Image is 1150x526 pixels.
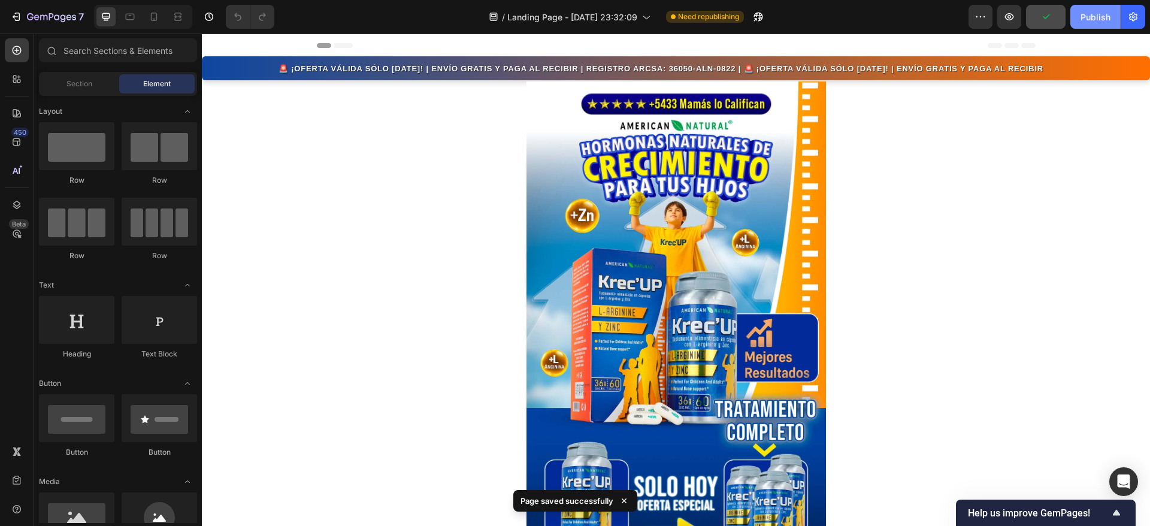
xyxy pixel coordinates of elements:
[39,106,62,117] span: Layout
[39,250,114,261] div: Row
[520,495,613,507] p: Page saved successfully
[39,476,60,487] span: Media
[178,276,197,295] span: Toggle open
[678,11,739,22] span: Need republishing
[39,447,114,458] div: Button
[122,447,197,458] div: Button
[502,11,505,23] span: /
[178,374,197,393] span: Toggle open
[1081,11,1110,23] div: Publish
[178,102,197,121] span: Toggle open
[39,349,114,359] div: Heading
[507,11,637,23] span: Landing Page - [DATE] 23:32:09
[39,38,197,62] input: Search Sections & Elements
[226,5,274,29] div: Undo/Redo
[39,175,114,186] div: Row
[968,506,1124,520] button: Show survey - Help us improve GemPages!
[9,219,29,229] div: Beta
[78,10,84,24] p: 7
[143,78,171,89] span: Element
[1109,467,1138,496] div: Open Intercom Messenger
[122,250,197,261] div: Row
[39,280,54,291] span: Text
[178,472,197,491] span: Toggle open
[122,349,197,359] div: Text Block
[11,128,29,137] div: 450
[1070,5,1121,29] button: Publish
[968,507,1109,519] span: Help us improve GemPages!
[39,378,61,389] span: Button
[5,5,89,29] button: 7
[122,175,197,186] div: Row
[202,34,1150,526] iframe: Design area
[66,78,92,89] span: Section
